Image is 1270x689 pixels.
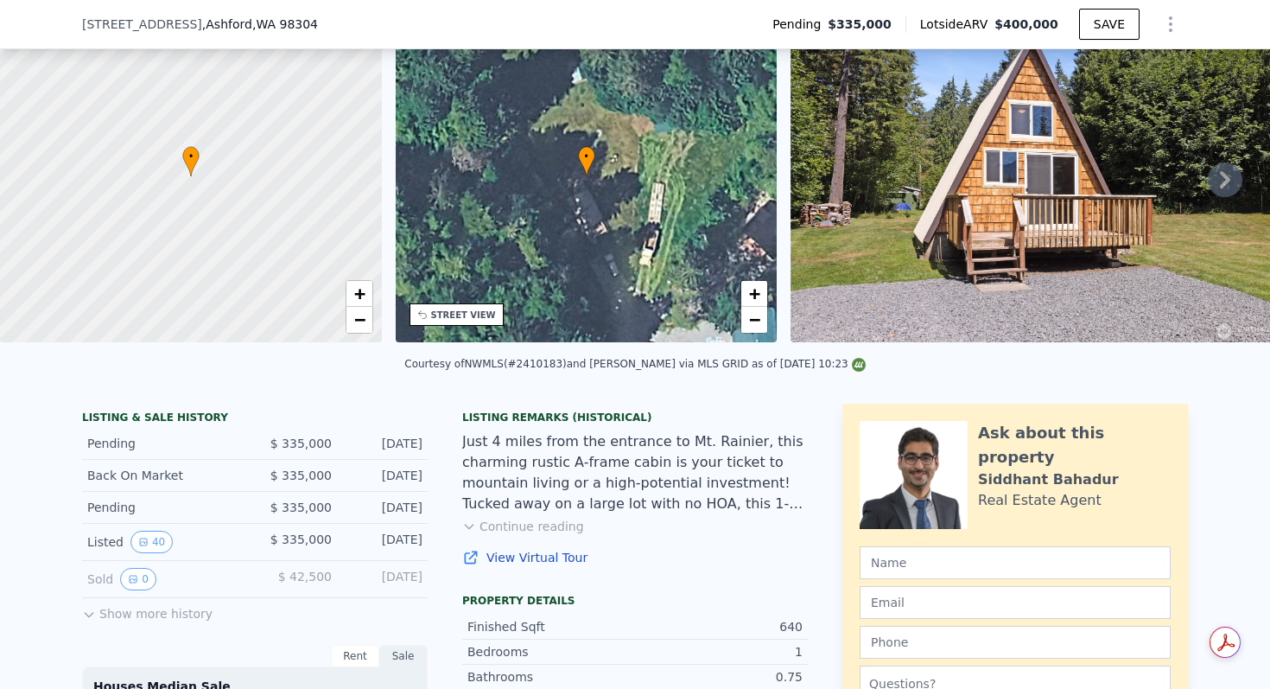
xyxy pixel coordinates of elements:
span: Pending [772,16,828,33]
div: • [578,146,595,176]
span: • [578,149,595,164]
div: [DATE] [346,435,422,452]
span: − [353,309,365,330]
a: Zoom out [346,307,372,333]
input: Name [860,546,1171,579]
span: [STREET_ADDRESS] [82,16,202,33]
div: Bedrooms [467,643,635,660]
div: Real Estate Agent [978,490,1102,511]
div: • [182,146,200,176]
span: − [749,309,760,330]
div: Listed [87,531,241,553]
div: Listing Remarks (Historical) [462,411,808,424]
a: Zoom in [741,281,767,307]
div: Siddhant Bahadur [978,469,1119,490]
div: Just 4 miles from the entrance to Mt. Rainier, this charming rustic A-frame cabin is your ticket ... [462,431,808,514]
button: Show Options [1153,7,1188,41]
input: Phone [860,626,1171,659]
span: • [182,149,200,164]
button: View historical data [130,531,173,553]
button: Continue reading [462,518,584,535]
div: Finished Sqft [467,618,635,635]
button: View historical data [120,568,156,590]
div: Pending [87,435,241,452]
a: View Virtual Tour [462,549,808,566]
span: , Ashford [202,16,318,33]
div: Sale [379,645,428,667]
div: Pending [87,499,241,516]
div: 0.75 [635,668,803,686]
div: Property details [462,594,808,608]
div: Rent [331,645,379,667]
div: [DATE] [346,531,422,553]
a: Zoom in [346,281,372,307]
input: Email [860,586,1171,619]
div: [DATE] [346,467,422,484]
span: + [353,283,365,304]
span: Lotside ARV [920,16,994,33]
span: $ 335,000 [270,437,332,450]
span: $335,000 [828,16,892,33]
span: $ 335,000 [270,501,332,514]
span: + [749,283,760,304]
div: [DATE] [346,568,422,590]
div: Courtesy of NWMLS (#2410183) and [PERSON_NAME] via MLS GRID as of [DATE] 10:23 [404,358,865,370]
button: SAVE [1079,9,1140,40]
div: STREET VIEW [431,309,496,322]
span: , WA 98304 [252,17,318,31]
span: $ 42,500 [278,570,332,584]
span: $ 335,000 [270,469,332,482]
span: $ 335,000 [270,533,332,546]
div: Bathrooms [467,668,635,686]
div: 1 [635,643,803,660]
div: 640 [635,618,803,635]
div: Ask about this property [978,421,1171,469]
div: LISTING & SALE HISTORY [82,411,428,428]
button: Show more history [82,598,213,622]
div: Back On Market [87,467,241,484]
div: [DATE] [346,499,422,516]
a: Zoom out [741,307,767,333]
div: Sold [87,568,241,590]
span: $400,000 [994,17,1058,31]
img: NWMLS Logo [852,358,866,372]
